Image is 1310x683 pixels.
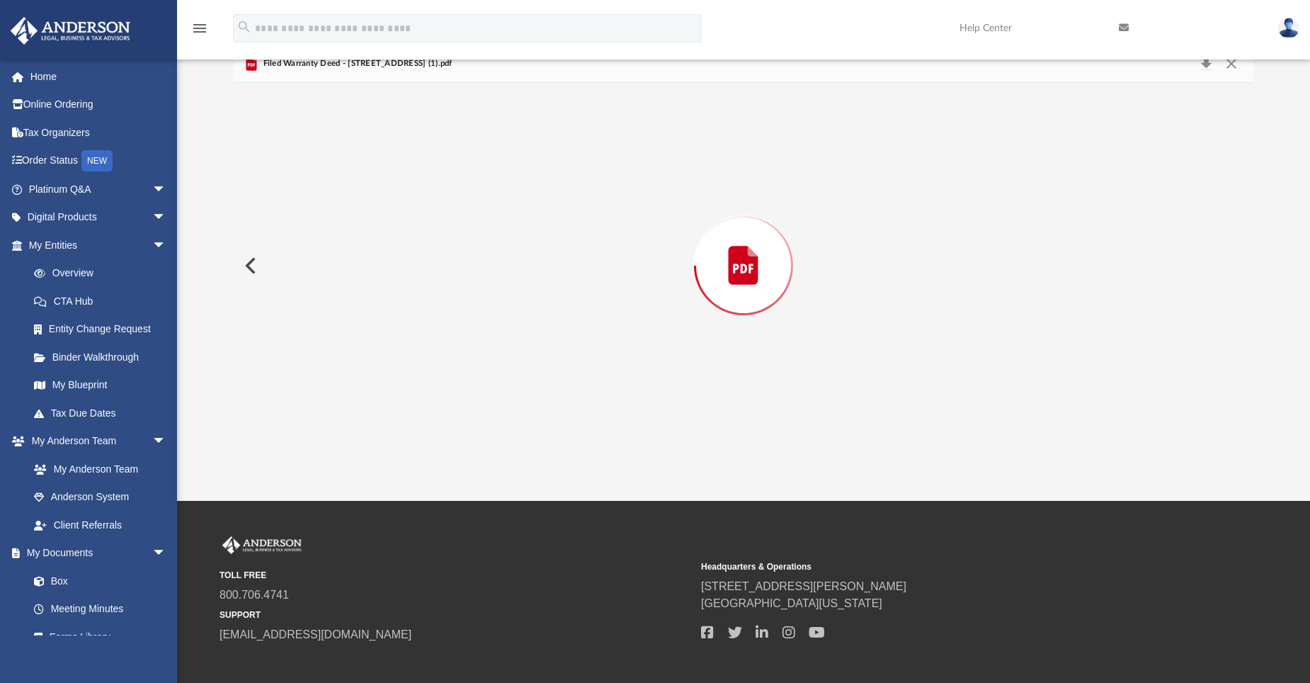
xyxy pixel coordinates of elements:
button: Download [1193,54,1219,74]
a: Platinum Q&Aarrow_drop_down [10,175,188,203]
img: Anderson Advisors Platinum Portal [220,536,304,555]
a: [EMAIL_ADDRESS][DOMAIN_NAME] [220,628,411,640]
a: My Anderson Teamarrow_drop_down [10,427,181,456]
span: arrow_drop_down [152,231,181,260]
a: Forms Library [20,623,173,651]
a: My Blueprint [20,371,181,400]
a: Overview [20,259,188,288]
div: NEW [81,150,113,171]
button: Previous File [234,246,265,286]
button: Close [1219,54,1244,74]
a: Meeting Minutes [20,595,181,623]
a: Online Ordering [10,91,188,119]
small: SUPPORT [220,609,691,621]
a: Order StatusNEW [10,147,188,176]
a: CTA Hub [20,287,188,315]
a: Client Referrals [20,511,181,539]
a: Home [10,62,188,91]
a: Entity Change Request [20,315,188,344]
a: [STREET_ADDRESS][PERSON_NAME] [701,580,906,592]
a: Box [20,567,173,595]
a: My Entitiesarrow_drop_down [10,231,188,259]
a: Anderson System [20,483,181,512]
a: 800.706.4741 [220,589,289,601]
a: [GEOGRAPHIC_DATA][US_STATE] [701,597,882,609]
a: Tax Organizers [10,118,188,147]
a: Digital Productsarrow_drop_down [10,203,188,232]
a: My Anderson Team [20,455,173,483]
i: menu [191,20,208,37]
a: Binder Walkthrough [20,343,188,371]
a: Tax Due Dates [20,399,188,427]
span: arrow_drop_down [152,427,181,456]
span: arrow_drop_down [152,203,181,232]
span: arrow_drop_down [152,175,181,204]
a: My Documentsarrow_drop_down [10,539,181,568]
img: User Pic [1278,18,1299,38]
small: Headquarters & Operations [701,560,1173,573]
span: arrow_drop_down [152,539,181,568]
img: Anderson Advisors Platinum Portal [6,17,135,45]
small: TOLL FREE [220,569,691,582]
a: menu [191,27,208,37]
i: search [237,19,252,35]
span: Filed Warranty Deed - [STREET_ADDRESS] (1).pdf [260,57,452,70]
div: Preview [234,45,1253,448]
